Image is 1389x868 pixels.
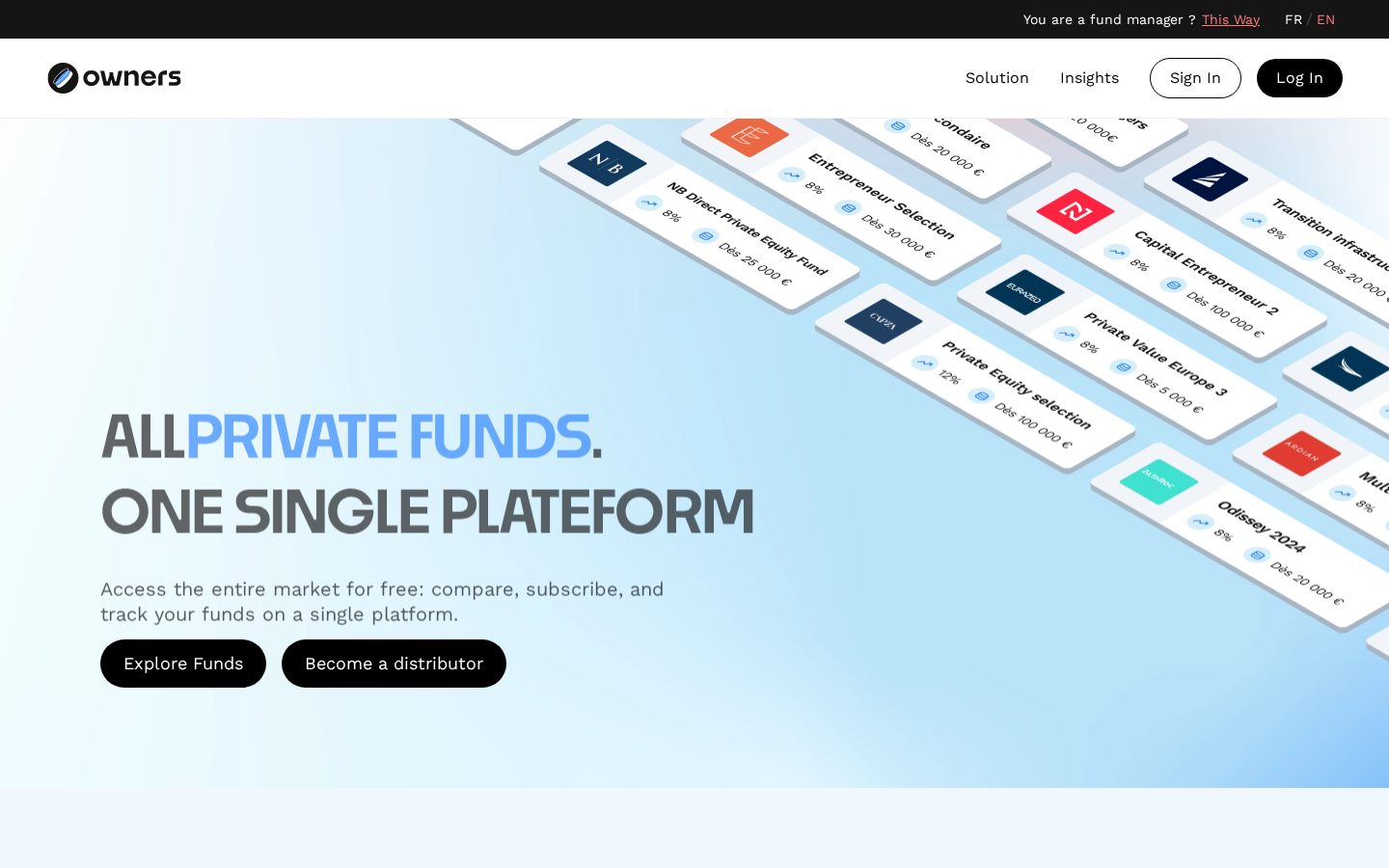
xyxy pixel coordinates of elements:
a: Become a distributor [282,639,506,688]
a: Sign In [1150,58,1241,98]
a: EN [1317,10,1335,30]
span: PRIVATE FUNDS [185,412,591,470]
div: Sign In [1151,59,1240,97]
a: Insights [1060,67,1119,90]
h1: ALL . One single plateform [100,403,756,554]
a: Solution [966,67,1029,90]
a: Log In [1257,59,1343,97]
a: This Way [1202,10,1260,30]
a: Explore Funds [100,639,266,688]
div: / [1306,8,1313,31]
div: Access the entire market for free: compare, subscribe, and track your funds on a single platform. [100,577,679,627]
div: You are a fund manager ? [1023,10,1196,30]
a: FR [1285,10,1302,30]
